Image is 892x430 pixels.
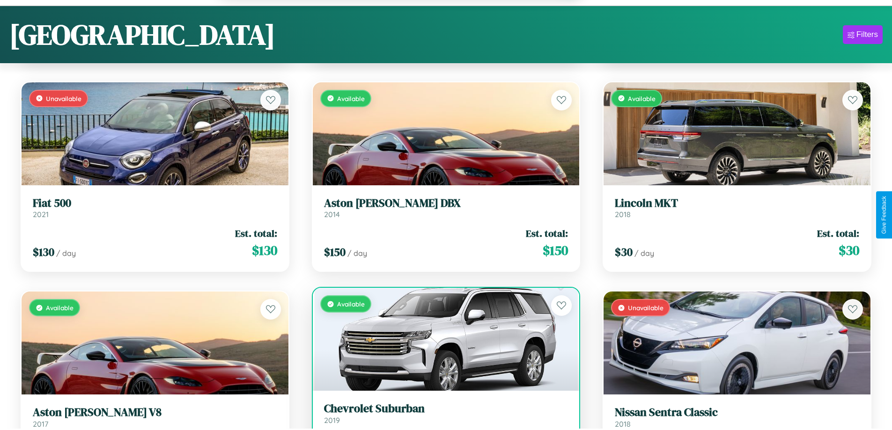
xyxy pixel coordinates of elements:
[337,300,365,308] span: Available
[324,402,568,415] h3: Chevrolet Suburban
[881,196,887,234] div: Give Feedback
[634,248,654,258] span: / day
[817,226,859,240] span: Est. total:
[615,197,859,219] a: Lincoln MKT2018
[33,406,277,429] a: Aston [PERSON_NAME] V82017
[33,197,277,210] h3: Fiat 500
[324,402,568,425] a: Chevrolet Suburban2019
[856,30,878,39] div: Filters
[324,244,346,260] span: $ 150
[33,406,277,419] h3: Aston [PERSON_NAME] V8
[9,15,275,54] h1: [GEOGRAPHIC_DATA]
[46,95,81,102] span: Unavailable
[615,419,631,429] span: 2018
[33,419,48,429] span: 2017
[347,248,367,258] span: / day
[33,210,49,219] span: 2021
[252,241,277,260] span: $ 130
[46,304,74,312] span: Available
[628,95,656,102] span: Available
[324,210,340,219] span: 2014
[337,95,365,102] span: Available
[235,226,277,240] span: Est. total:
[628,304,663,312] span: Unavailable
[843,25,883,44] button: Filters
[33,244,54,260] span: $ 130
[324,197,568,219] a: Aston [PERSON_NAME] DBX2014
[615,197,859,210] h3: Lincoln MKT
[526,226,568,240] span: Est. total:
[615,244,633,260] span: $ 30
[615,406,859,429] a: Nissan Sentra Classic2018
[543,241,568,260] span: $ 150
[324,197,568,210] h3: Aston [PERSON_NAME] DBX
[33,197,277,219] a: Fiat 5002021
[324,415,340,425] span: 2019
[615,406,859,419] h3: Nissan Sentra Classic
[615,210,631,219] span: 2018
[56,248,76,258] span: / day
[839,241,859,260] span: $ 30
